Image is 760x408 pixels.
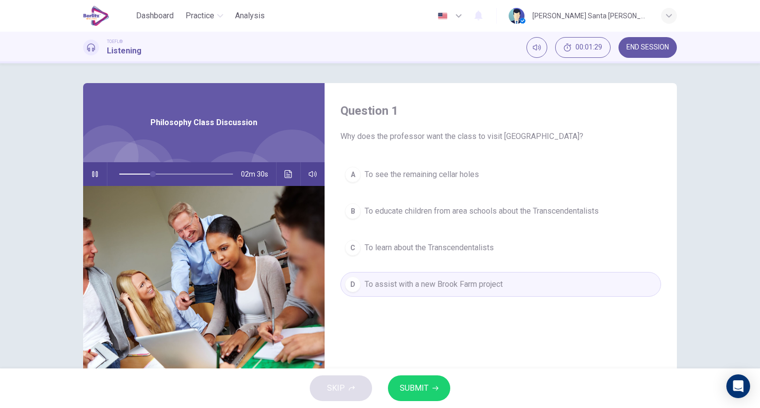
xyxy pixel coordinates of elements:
[281,162,296,186] button: Click to see the audio transcription
[345,276,361,292] div: D
[618,37,677,58] button: END SESSION
[83,6,132,26] a: EduSynch logo
[340,162,661,187] button: ATo see the remaining cellar holes
[83,6,109,26] img: EduSynch logo
[345,203,361,219] div: B
[132,7,178,25] button: Dashboard
[345,240,361,256] div: C
[575,44,602,51] span: 00:01:29
[365,205,599,217] span: To educate children from area schools about the Transcendentalists
[340,131,661,142] span: Why does the professor want the class to visit [GEOGRAPHIC_DATA]?
[345,167,361,182] div: A
[107,45,142,57] h1: Listening
[526,37,547,58] div: Mute
[136,10,174,22] span: Dashboard
[400,381,428,395] span: SUBMIT
[365,278,503,290] span: To assist with a new Brook Farm project
[107,38,123,45] span: TOEFL®
[509,8,524,24] img: Profile picture
[340,199,661,224] button: BTo educate children from area schools about the Transcendentalists
[235,10,265,22] span: Analysis
[365,169,479,181] span: To see the remaining cellar holes
[388,375,450,401] button: SUBMIT
[241,162,276,186] span: 02m 30s
[436,12,449,20] img: en
[726,374,750,398] div: Open Intercom Messenger
[555,37,611,58] button: 00:01:29
[365,242,494,254] span: To learn about the Transcendentalists
[340,103,661,119] h4: Question 1
[340,272,661,297] button: DTo assist with a new Brook Farm project
[182,7,227,25] button: Practice
[532,10,649,22] div: [PERSON_NAME] Santa [PERSON_NAME]
[150,117,257,129] span: Philosophy Class Discussion
[231,7,269,25] button: Analysis
[186,10,214,22] span: Practice
[626,44,669,51] span: END SESSION
[555,37,611,58] div: Hide
[340,235,661,260] button: CTo learn about the Transcendentalists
